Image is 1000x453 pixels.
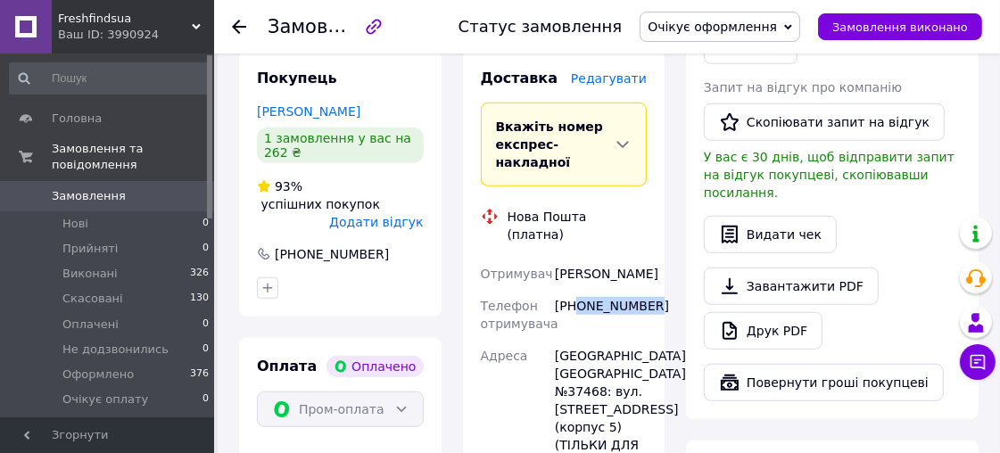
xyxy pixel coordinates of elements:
[62,291,123,307] span: Скасовані
[832,21,968,34] span: Замовлення виконано
[275,179,302,194] span: 93%
[704,80,902,95] span: Запит на відгук про компанію
[481,299,558,331] span: Телефон отримувача
[704,312,822,350] a: Друк PDF
[58,11,192,27] span: Freshfindsua
[190,367,209,383] span: 376
[202,391,209,408] span: 0
[62,367,134,383] span: Оформлено
[62,216,88,232] span: Нові
[459,18,623,36] div: Статус замовлення
[58,27,214,43] div: Ваш ID: 3990924
[257,104,360,119] a: [PERSON_NAME]
[52,141,214,173] span: Замовлення та повідомлення
[551,290,650,340] div: [PHONE_NUMBER]
[257,128,424,163] div: 1 замовлення у вас на 262 ₴
[190,291,209,307] span: 130
[62,391,148,408] span: Очікує оплату
[503,208,652,243] div: Нова Пошта (платна)
[329,215,423,229] span: Додати відгук
[326,356,423,377] div: Оплачено
[52,188,126,204] span: Замовлення
[704,364,944,401] button: Повернути гроші покупцеві
[257,70,337,86] span: Покупець
[202,317,209,333] span: 0
[202,241,209,257] span: 0
[9,62,211,95] input: Пошук
[62,317,119,333] span: Оплачені
[704,268,879,305] a: Завантажити PDF
[648,20,777,34] span: Очікує оформлення
[62,241,118,257] span: Прийняті
[62,342,169,358] span: Не додзвонились
[960,344,996,380] button: Чат з покупцем
[551,258,650,290] div: [PERSON_NAME]
[496,119,603,169] span: Вкажіть номер експрес-накладної
[704,216,837,253] button: Видати чек
[52,111,102,127] span: Головна
[257,177,424,213] div: успішних покупок
[268,16,387,37] span: Замовлення
[481,70,558,86] span: Доставка
[481,349,528,363] span: Адреса
[818,13,982,40] button: Замовлення виконано
[202,216,209,232] span: 0
[62,266,118,282] span: Виконані
[481,267,553,281] span: Отримувач
[704,150,955,200] span: У вас є 30 днів, щоб відправити запит на відгук покупцеві, скопіювавши посилання.
[571,71,647,86] span: Редагувати
[273,245,391,263] div: [PHONE_NUMBER]
[232,18,246,36] div: Повернутися назад
[704,103,945,141] button: Скопіювати запит на відгук
[257,358,317,375] span: Оплата
[190,266,209,282] span: 326
[202,342,209,358] span: 0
